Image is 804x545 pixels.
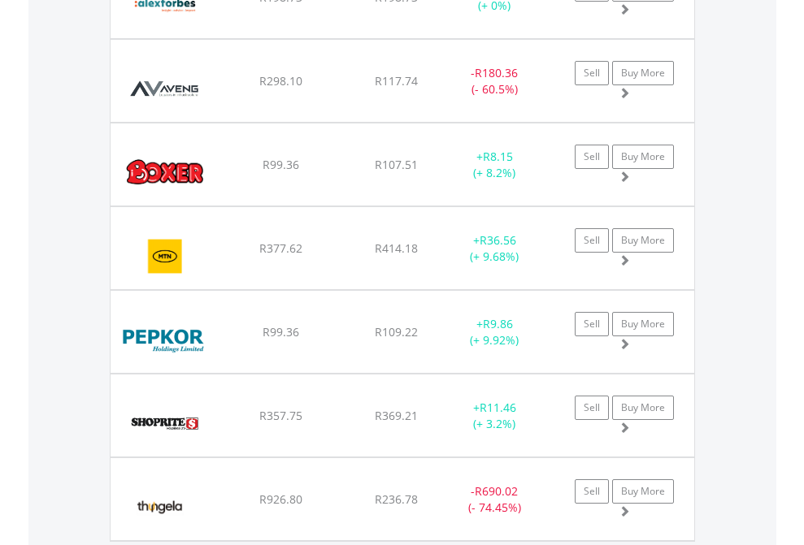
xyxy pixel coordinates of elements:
span: R414.18 [375,240,418,256]
img: EQU.ZA.AEG.png [119,60,211,118]
a: Sell [575,396,609,420]
a: Sell [575,228,609,253]
div: + (+ 9.68%) [444,232,545,265]
span: R926.80 [259,491,302,507]
span: R369.21 [375,408,418,423]
span: R36.56 [480,232,516,248]
span: R117.74 [375,73,418,89]
span: R109.22 [375,324,418,340]
div: - (- 74.45%) [444,483,545,516]
img: EQU.ZA.TGA.png [119,478,201,536]
span: R377.62 [259,240,302,256]
span: R298.10 [259,73,302,89]
span: R99.36 [263,324,299,340]
a: Sell [575,312,609,336]
a: Buy More [612,479,674,504]
span: R690.02 [475,483,518,499]
span: R357.75 [259,408,302,423]
a: Buy More [612,312,674,336]
a: Buy More [612,145,674,169]
img: EQU.ZA.MTN.png [119,227,212,285]
div: + (+ 8.2%) [444,149,545,181]
a: Buy More [612,396,674,420]
span: R8.15 [483,149,513,164]
div: + (+ 3.2%) [444,400,545,432]
div: - (- 60.5%) [444,65,545,97]
span: R11.46 [480,400,516,415]
div: + (+ 9.92%) [444,316,545,348]
img: EQU.ZA.BOX.png [119,144,212,201]
img: EQU.ZA.SHP.png [119,395,211,452]
span: R236.78 [375,491,418,507]
span: R107.51 [375,157,418,172]
a: Sell [575,61,609,85]
span: R180.36 [475,65,518,80]
span: R9.86 [483,316,513,331]
a: Sell [575,145,609,169]
img: EQU.ZA.PPH.png [119,311,211,369]
a: Sell [575,479,609,504]
a: Buy More [612,228,674,253]
a: Buy More [612,61,674,85]
span: R99.36 [263,157,299,172]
